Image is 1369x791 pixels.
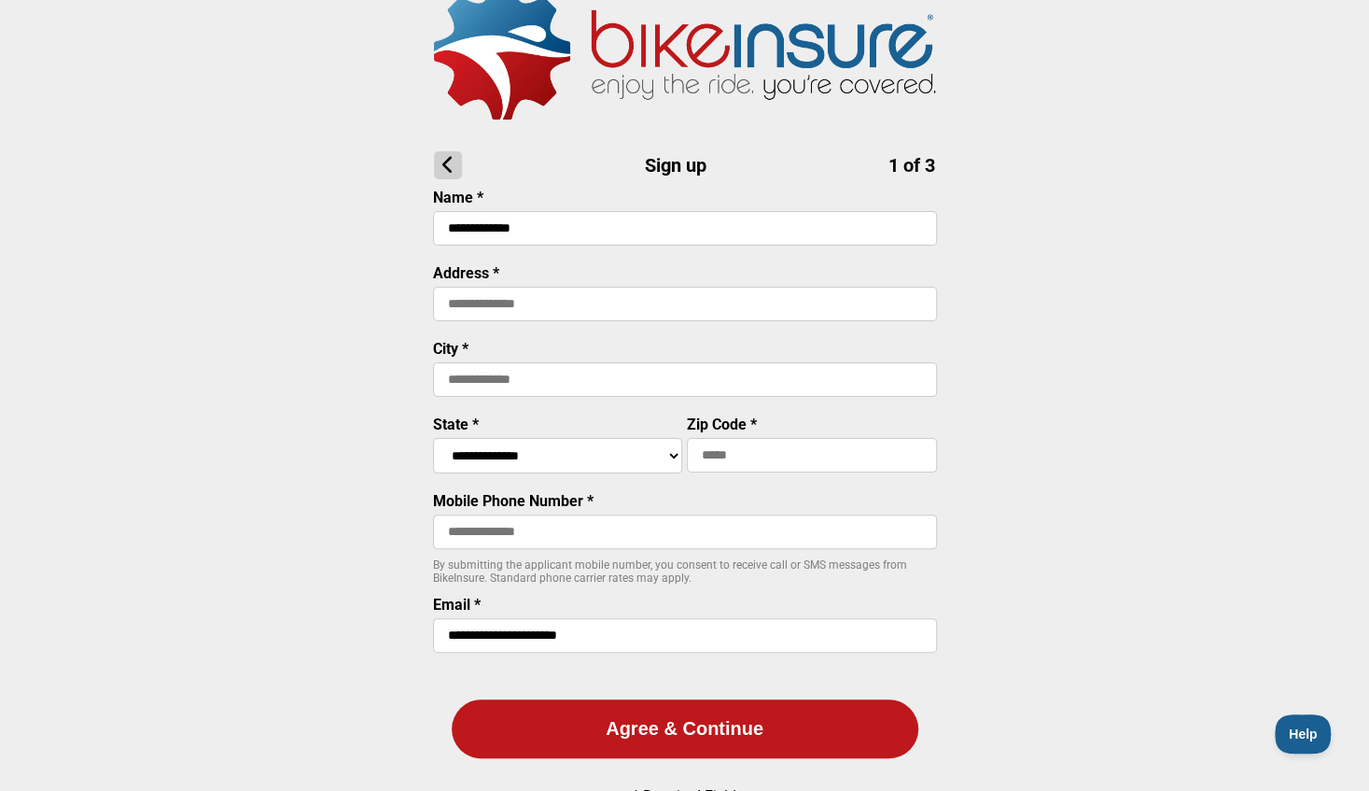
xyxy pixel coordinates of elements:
[433,558,937,585] p: By submitting the applicant mobile number, you consent to receive call or SMS messages from BikeI...
[433,264,499,282] label: Address *
[433,596,481,614] label: Email *
[434,151,935,179] h1: Sign up
[687,416,757,433] label: Zip Code *
[888,154,935,177] span: 1 of 3
[433,492,594,510] label: Mobile Phone Number *
[452,699,918,758] button: Agree & Continue
[1275,714,1332,754] iframe: Toggle Customer Support
[433,189,483,206] label: Name *
[433,340,468,358] label: City *
[433,416,479,433] label: State *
